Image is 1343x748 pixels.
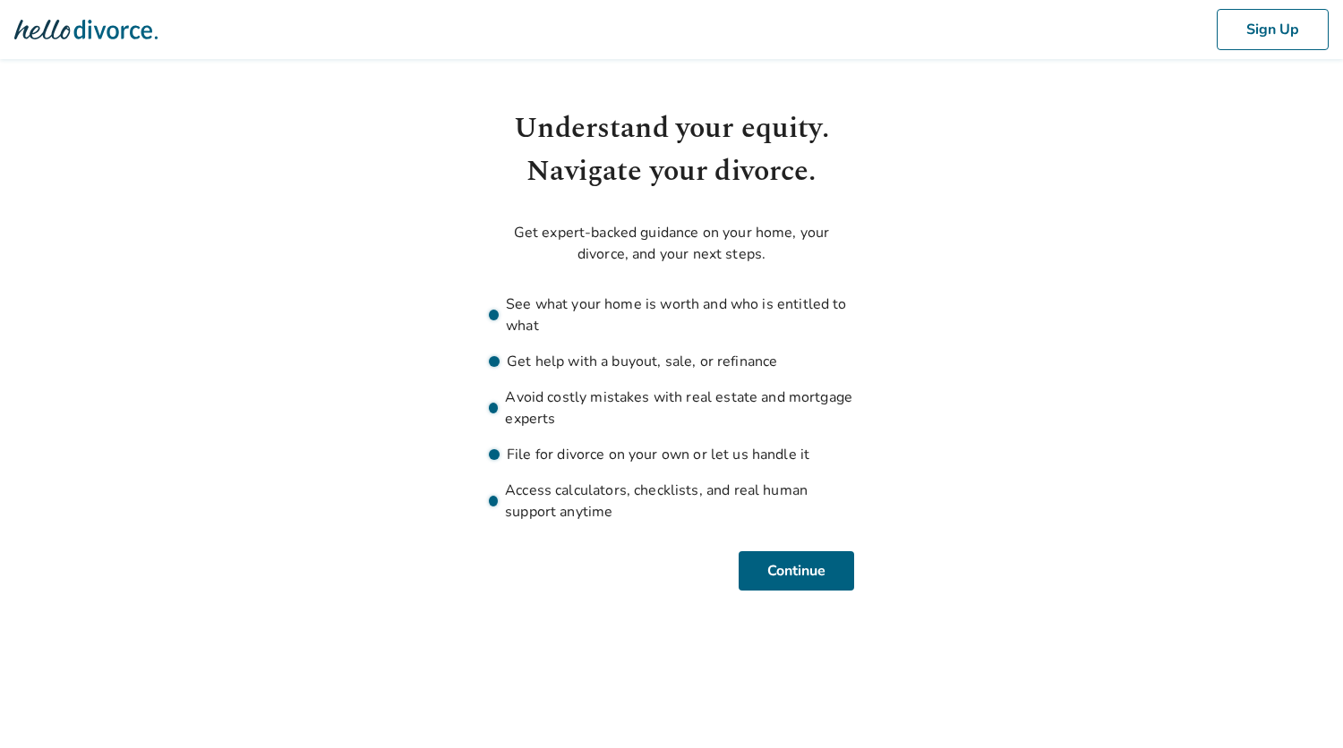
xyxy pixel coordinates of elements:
li: See what your home is worth and who is entitled to what [489,293,854,336]
button: Sign Up [1217,9,1329,50]
button: Continue [739,551,854,591]
p: Get expert-backed guidance on your home, your divorce, and your next steps. [489,222,854,265]
h1: Understand your equity. Navigate your divorce. [489,107,854,193]
li: Get help with a buyout, sale, or refinance [489,351,854,372]
li: Access calculators, checklists, and real human support anytime [489,480,854,523]
img: Hello Divorce Logo [14,12,158,47]
li: File for divorce on your own or let us handle it [489,444,854,465]
li: Avoid costly mistakes with real estate and mortgage experts [489,387,854,429]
